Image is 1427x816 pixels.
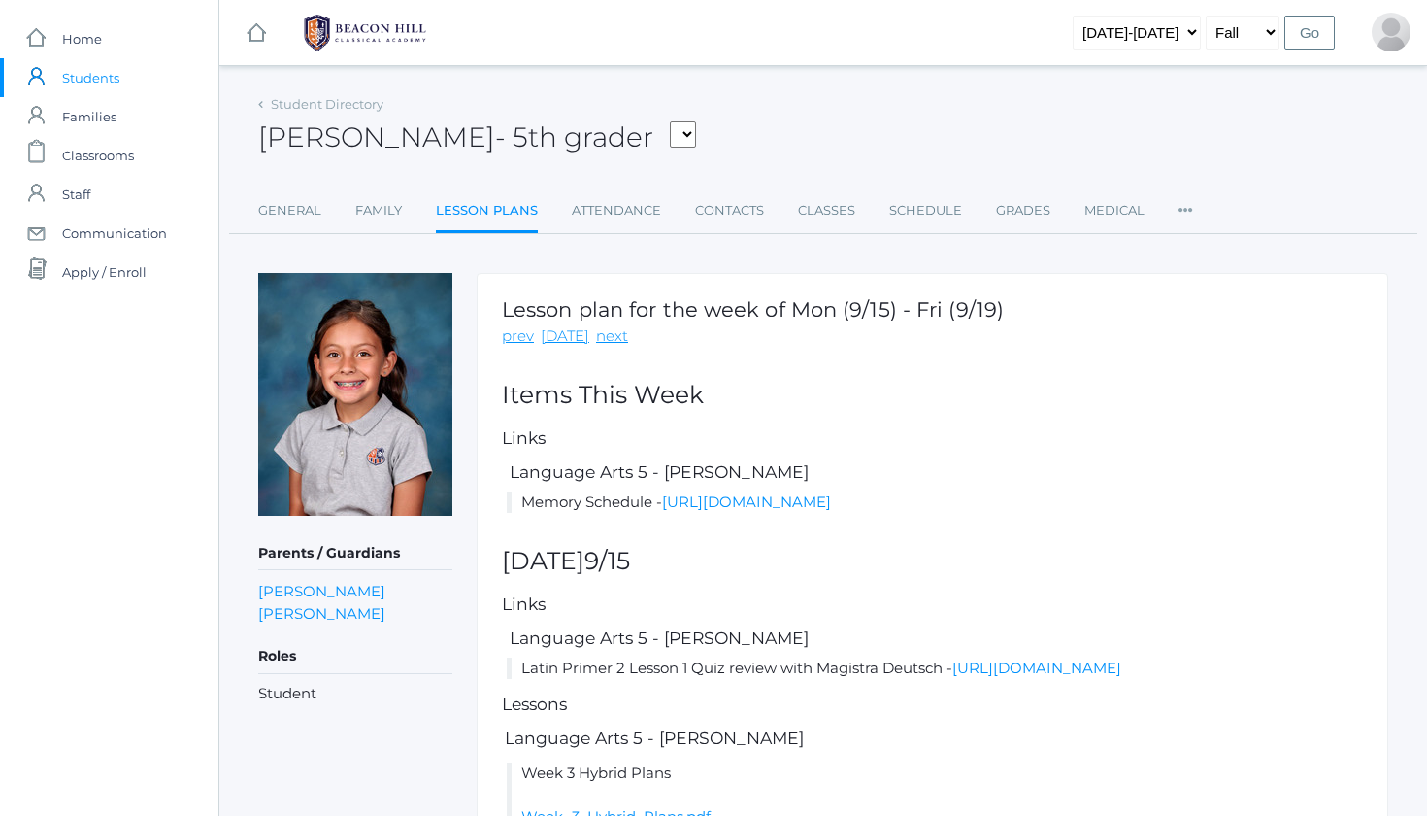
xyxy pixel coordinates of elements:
a: [PERSON_NAME] [258,580,385,602]
a: Schedule [889,191,962,230]
span: Communication [62,214,167,253]
a: Attendance [572,191,661,230]
a: Grades [996,191,1050,230]
span: 9/15 [584,546,630,575]
a: [DATE] [541,325,589,348]
h1: Lesson plan for the week of Mon (9/15) - Fri (9/19) [502,298,1004,321]
a: [URL][DOMAIN_NAME] [662,493,831,511]
h5: Links [502,595,1363,614]
input: Go [1284,16,1335,50]
h2: [DATE] [502,548,1363,575]
a: Lesson Plans [436,191,538,233]
h2: [PERSON_NAME] [258,122,696,153]
h5: Parents / Guardians [258,537,452,570]
h2: Items This Week [502,382,1363,409]
span: - 5th grader [495,120,653,153]
a: Contacts [695,191,764,230]
a: Classes [798,191,855,230]
h5: Roles [258,640,452,673]
span: Home [62,19,102,58]
a: Medical [1084,191,1145,230]
a: Family [355,191,402,230]
span: Students [62,58,119,97]
span: Apply / Enroll [62,253,147,291]
img: Esperanza Ewing [258,273,452,516]
a: General [258,191,321,230]
a: next [596,325,628,348]
span: Families [62,97,116,136]
h5: Links [502,429,1363,448]
span: Staff [62,175,90,214]
h5: Lessons [502,696,1363,714]
a: Student Directory [271,96,383,112]
li: Memory Schedule - [507,492,1363,514]
h5: Language Arts 5 - [PERSON_NAME] [507,629,1363,648]
li: Latin Primer 2 Lesson 1 Quiz review with Magistra Deutsch - [507,658,1363,680]
li: Student [258,683,452,705]
h5: Language Arts 5 - [PERSON_NAME] [507,463,1363,482]
a: [PERSON_NAME] [258,602,385,625]
div: Laura Ewing [1372,13,1410,51]
img: BHCALogos-05-308ed15e86a5a0abce9b8dd61676a3503ac9727e845dece92d48e8588c001991.png [292,9,438,57]
a: prev [502,325,534,348]
h5: Language Arts 5 - [PERSON_NAME] [502,730,1363,748]
span: Classrooms [62,136,134,175]
a: [URL][DOMAIN_NAME] [952,659,1121,677]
